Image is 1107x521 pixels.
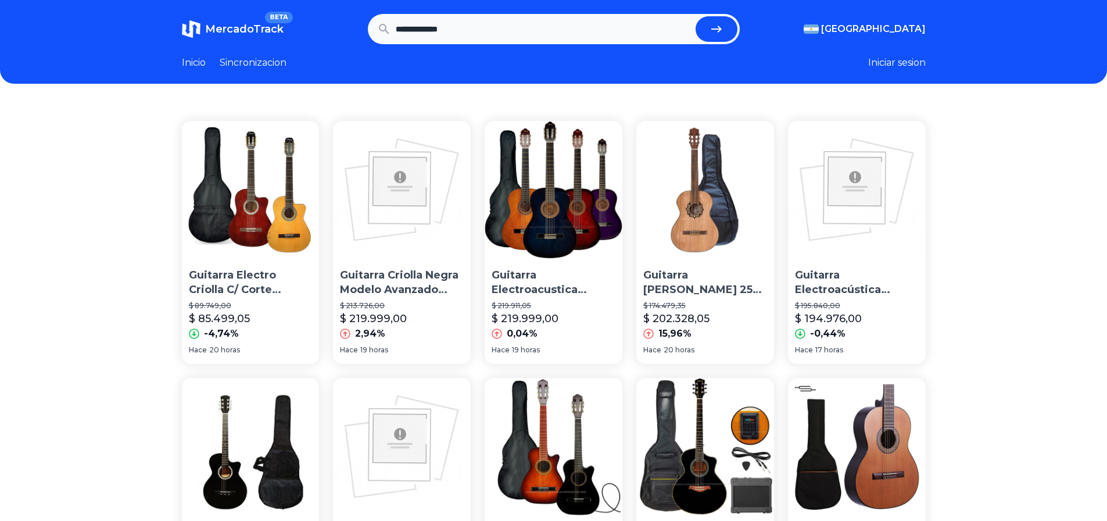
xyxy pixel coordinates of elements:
[636,121,774,259] img: Guitarra Criolla Fonseca 25 Con Funda Acolchada
[788,121,926,259] img: Guitarra Electroacústica Cuerdas De Acero Micrófono + Funda
[360,345,388,355] span: 19 horas
[815,345,843,355] span: 17 horas
[485,121,622,259] img: Guitarra Electroacustica Clasica Avanzada Negra Funda Envio
[643,301,767,311] p: $ 174.479,35
[868,56,926,70] button: Iniciar sesion
[492,311,558,327] p: $ 219.999,00
[189,268,313,297] p: Guitarra Electro Criolla C/ Corte Acustica Funda Pua Colores
[512,345,540,355] span: 19 horas
[795,311,862,327] p: $ 194.976,00
[485,378,622,516] img: Guitarra Criolla Electroacustica Con Corte Mediana Funda Pua
[189,301,313,311] p: $ 89.749,00
[205,23,284,35] span: MercadoTrack
[810,327,846,341] p: -0,44%
[643,345,661,355] span: Hace
[795,268,919,297] p: Guitarra Electroacústica Cuerdas [PERSON_NAME] Micrófono + Funda
[333,121,471,259] img: Guitarra Criolla Negra Modelo Avanzado Cenefa Tensor + Funda
[204,327,239,341] p: -4,74%
[821,22,926,36] span: [GEOGRAPHIC_DATA]
[189,345,207,355] span: Hace
[182,20,284,38] a: MercadoTrackBETA
[636,378,774,516] img: Guitarra Electroacustica Media Caja Eq Afinador Ampli Funda
[643,311,710,327] p: $ 202.328,05
[492,345,510,355] span: Hace
[182,121,320,364] a: Guitarra Electro Criolla C/ Corte Acustica Funda Pua ColoresGuitarra Electro Criolla C/ Corte Acu...
[507,327,538,341] p: 0,04%
[804,24,819,34] img: Argentina
[485,121,622,364] a: Guitarra Electroacustica Clasica Avanzada Negra Funda EnvioGuitarra Electroacustica Clasica Avanz...
[355,327,385,341] p: 2,94%
[788,378,926,516] img: Gracia M3 Guitarra Criolla Clasica De Estudio + Funda
[492,268,615,297] p: Guitarra Electroacustica Clasica Avanzada Negra Funda Envio
[182,121,320,259] img: Guitarra Electro Criolla C/ Corte Acustica Funda Pua Colores
[804,22,926,36] button: [GEOGRAPHIC_DATA]
[340,268,464,297] p: Guitarra Criolla Negra Modelo Avanzado Cenefa Tensor + Funda
[664,345,694,355] span: 20 horas
[182,56,206,70] a: Inicio
[658,327,692,341] p: 15,96%
[340,301,464,311] p: $ 213.726,00
[795,301,919,311] p: $ 195.840,00
[340,311,407,327] p: $ 219.999,00
[636,121,774,364] a: Guitarra Criolla Fonseca 25 Con Funda AcolchadaGuitarra [PERSON_NAME] 25 Con Funda Acolchada$ 174...
[265,12,292,23] span: BETA
[333,121,471,364] a: Guitarra Criolla Negra Modelo Avanzado Cenefa Tensor + FundaGuitarra Criolla Negra Modelo Avanzad...
[643,268,767,297] p: Guitarra [PERSON_NAME] 25 Con Funda Acolchada
[220,56,286,70] a: Sincronizacion
[795,345,813,355] span: Hace
[333,378,471,516] img: Guitarra Acustica Criolla Cuerdas Nylon Funda Pua Combo Full
[182,378,320,516] img: Guitarra Electroacustica Cuerdas De Acero Funda Color Negro
[209,345,240,355] span: 20 horas
[788,121,926,364] a: Guitarra Electroacústica Cuerdas De Acero Micrófono + Funda Guitarra Electroacústica Cuerdas [PER...
[182,20,200,38] img: MercadoTrack
[189,311,250,327] p: $ 85.499,05
[492,301,615,311] p: $ 219.911,05
[340,345,358,355] span: Hace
